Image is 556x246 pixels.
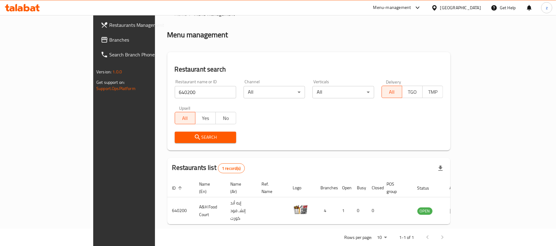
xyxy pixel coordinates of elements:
[218,163,245,173] div: Total records count
[180,133,231,141] span: Search
[288,178,316,197] th: Logo
[172,163,245,173] h2: Restaurants list
[195,112,216,124] button: Yes
[344,234,372,241] p: Rows per page:
[352,197,367,224] td: 0
[422,86,443,98] button: TMP
[179,106,190,110] label: Upsell
[199,180,218,195] span: Name (En)
[450,207,461,215] div: Menu
[172,184,184,192] span: ID
[175,112,195,124] button: All
[190,10,192,18] li: /
[367,197,382,224] td: 0
[167,30,228,40] h2: Menu management
[384,88,400,96] span: All
[312,86,374,98] div: All
[175,86,236,98] input: Search for restaurant name or ID..
[445,178,466,197] th: Action
[231,180,249,195] span: Name (Ar)
[417,207,433,215] span: OPEN
[109,21,181,29] span: Restaurants Management
[96,18,186,32] a: Restaurants Management
[194,197,226,224] td: A&H Food Court
[218,114,234,123] span: No
[405,88,420,96] span: TGO
[316,197,337,224] td: 4
[112,68,122,76] span: 1.0.0
[198,114,213,123] span: Yes
[175,132,236,143] button: Search
[215,112,236,124] button: No
[399,234,414,241] p: 1-1 of 1
[386,80,401,84] label: Delivery
[226,197,257,224] td: إيه أند إتشـ فود كورت
[352,178,367,197] th: Busy
[96,47,186,62] a: Search Branch Phone
[433,161,448,176] div: Export file
[293,202,308,217] img: A&H Food Court
[175,65,443,74] h2: Restaurant search
[373,4,411,11] div: Menu-management
[178,114,193,123] span: All
[218,166,245,171] span: 1 record(s)
[387,180,405,195] span: POS group
[425,88,441,96] span: TMP
[316,178,337,197] th: Branches
[96,84,136,92] a: Support.OpsPlatform
[546,4,548,11] span: z
[109,51,181,58] span: Search Branch Phone
[440,4,481,11] div: [GEOGRAPHIC_DATA]
[417,184,437,192] span: Status
[96,68,111,76] span: Version:
[402,86,423,98] button: TGO
[337,197,352,224] td: 1
[96,78,125,86] span: Get support on:
[96,32,186,47] a: Branches
[382,86,402,98] button: All
[244,86,305,98] div: All
[367,178,382,197] th: Closed
[109,36,181,43] span: Branches
[337,178,352,197] th: Open
[374,233,389,242] div: Rows per page:
[262,180,281,195] span: Ref. Name
[167,178,466,224] table: enhanced table
[194,10,235,18] span: Menu management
